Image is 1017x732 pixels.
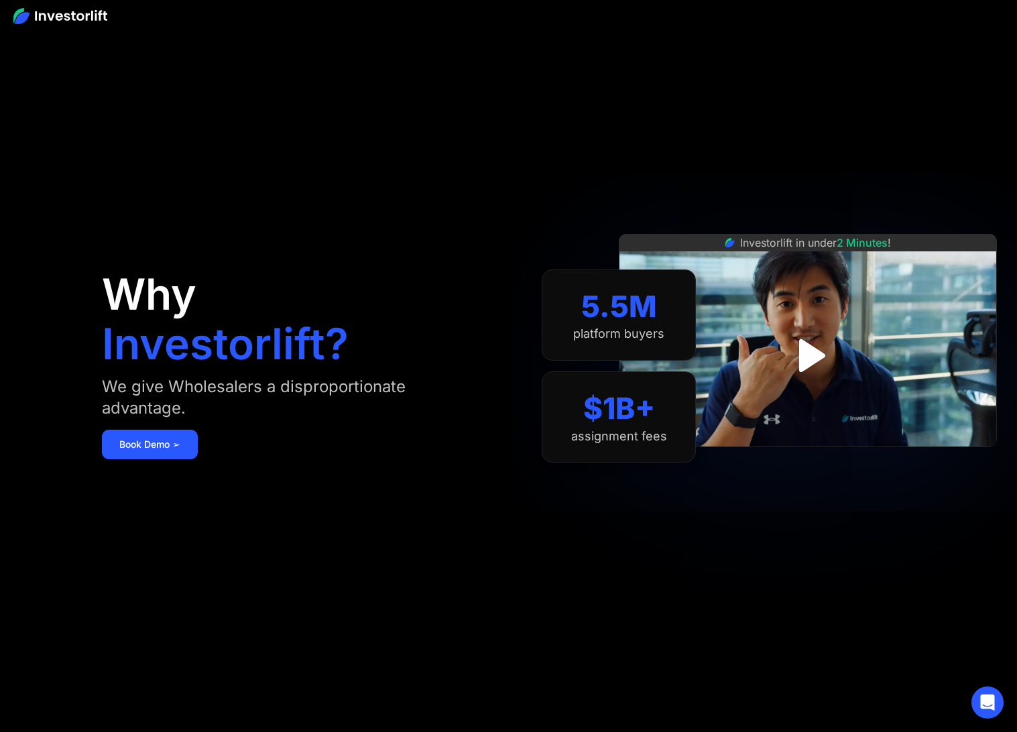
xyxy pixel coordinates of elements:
div: 5.5M [581,289,657,324]
a: open lightbox [778,326,838,385]
div: We give Wholesalers a disproportionate advantage. [102,376,469,419]
div: Investorlift in under ! [740,235,891,251]
h1: Why [102,273,196,316]
h1: Investorlift? [102,322,349,365]
span: 2 Minutes [837,236,888,249]
div: platform buyers [573,326,664,341]
div: $1B+ [583,391,655,426]
div: assignment fees [571,429,667,444]
a: Book Demo ➢ [102,430,198,459]
iframe: Customer reviews powered by Trustpilot [707,454,908,470]
div: Open Intercom Messenger [971,686,1004,719]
